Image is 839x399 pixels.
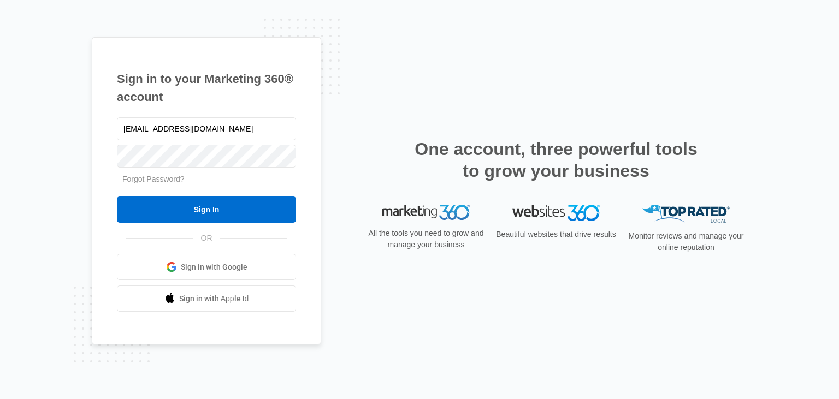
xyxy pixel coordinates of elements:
[181,261,247,273] span: Sign in with Google
[117,117,296,140] input: Email
[495,229,617,240] p: Beautiful websites that drive results
[642,205,730,223] img: Top Rated Local
[512,205,600,221] img: Websites 360
[625,230,747,253] p: Monitor reviews and manage your online reputation
[411,138,701,182] h2: One account, three powerful tools to grow your business
[365,228,487,251] p: All the tools you need to grow and manage your business
[382,205,470,220] img: Marketing 360
[179,293,249,305] span: Sign in with Apple Id
[117,196,296,223] input: Sign In
[117,70,296,106] h1: Sign in to your Marketing 360® account
[193,233,220,244] span: OR
[117,285,296,312] a: Sign in with Apple Id
[122,175,185,183] a: Forgot Password?
[117,254,296,280] a: Sign in with Google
